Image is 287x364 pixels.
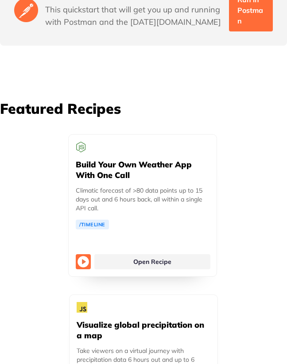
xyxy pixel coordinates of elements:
p: Climatic forecast of >80 data points up to 15 days out and 6 hours back, all within a single API ... [76,186,209,213]
h5: Build Your Own Weather App With One Call [76,159,209,181]
h5: Visualize global precipitation on a map [77,320,210,341]
p: This quickstart that will get you up and running with Postman and the [DATE][DOMAIN_NAME] [45,4,222,28]
a: Open Recipe [94,254,210,269]
a: /Timeline [76,220,109,229]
